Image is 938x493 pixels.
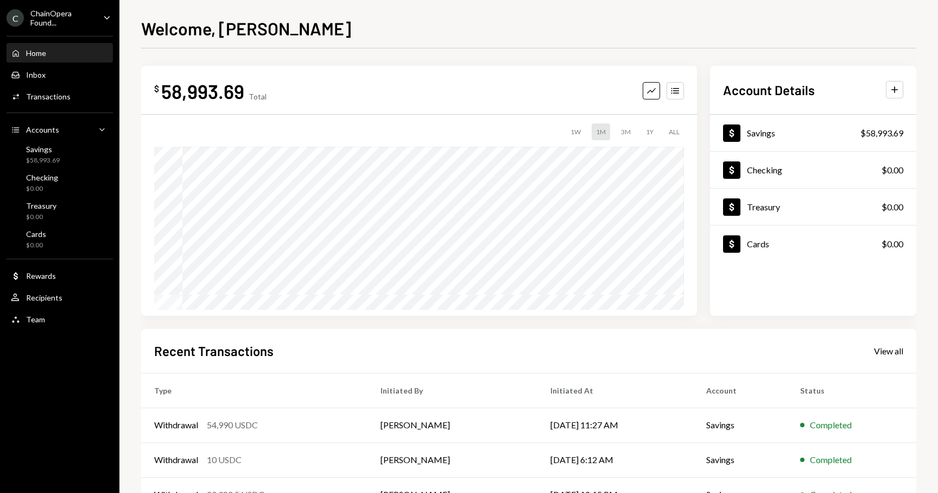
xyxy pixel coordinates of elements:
[693,442,787,477] td: Savings
[26,173,58,182] div: Checking
[7,288,113,307] a: Recipients
[710,152,916,188] a: Checking$0.00
[207,419,258,432] div: 54,990 USDC
[874,346,903,357] div: View all
[874,345,903,357] a: View all
[26,293,62,302] div: Recipients
[141,373,367,408] th: Type
[26,48,46,58] div: Home
[26,213,56,222] div: $0.00
[642,123,658,140] div: 1Y
[26,229,46,239] div: Cards
[723,81,815,99] h2: Account Details
[592,123,610,140] div: 1M
[30,9,94,27] div: ChainOpera Found...
[7,170,113,196] a: Checking$0.00
[154,419,198,432] div: Withdrawal
[7,309,113,329] a: Team
[7,43,113,63] a: Home
[7,65,113,84] a: Inbox
[710,226,916,262] a: Cards$0.00
[154,453,198,466] div: Withdrawal
[26,156,60,165] div: $58,993.69
[693,408,787,442] td: Savings
[367,373,537,408] th: Initiated By
[882,201,903,214] div: $0.00
[537,373,694,408] th: Initiated At
[26,125,59,134] div: Accounts
[26,241,46,250] div: $0.00
[141,17,351,39] h1: Welcome, [PERSON_NAME]
[26,70,46,79] div: Inbox
[747,128,775,138] div: Savings
[367,408,537,442] td: [PERSON_NAME]
[367,442,537,477] td: [PERSON_NAME]
[249,92,267,101] div: Total
[26,145,60,154] div: Savings
[7,9,24,27] div: C
[537,408,694,442] td: [DATE] 11:27 AM
[810,419,852,432] div: Completed
[693,373,787,408] th: Account
[664,123,684,140] div: ALL
[154,342,274,360] h2: Recent Transactions
[810,453,852,466] div: Completed
[26,271,56,280] div: Rewards
[787,373,916,408] th: Status
[747,202,780,212] div: Treasury
[207,453,242,466] div: 10 USDC
[882,164,903,177] div: $0.00
[537,442,694,477] td: [DATE] 6:12 AM
[26,315,45,324] div: Team
[26,184,58,194] div: $0.00
[7,86,113,106] a: Transactions
[7,266,113,285] a: Rewards
[161,79,244,103] div: 58,993.69
[617,123,635,140] div: 3M
[566,123,585,140] div: 1W
[860,127,903,140] div: $58,993.69
[7,198,113,224] a: Treasury$0.00
[7,120,113,139] a: Accounts
[710,115,916,151] a: Savings$58,993.69
[7,141,113,167] a: Savings$58,993.69
[7,226,113,252] a: Cards$0.00
[747,239,769,249] div: Cards
[154,83,159,94] div: $
[26,92,71,101] div: Transactions
[882,238,903,251] div: $0.00
[747,165,782,175] div: Checking
[26,201,56,210] div: Treasury
[710,189,916,225] a: Treasury$0.00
